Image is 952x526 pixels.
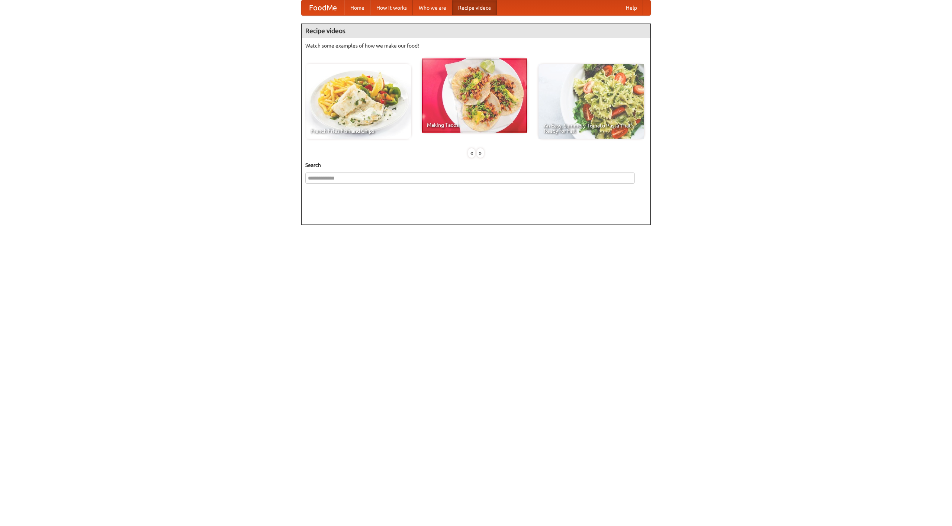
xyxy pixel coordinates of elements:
[422,58,527,133] a: Making Tacos
[302,0,344,15] a: FoodMe
[302,23,650,38] h4: Recipe videos
[468,148,475,158] div: «
[311,128,406,133] span: French Fries Fish and Chips
[305,161,647,169] h5: Search
[305,42,647,49] p: Watch some examples of how we make our food!
[305,64,411,139] a: French Fries Fish and Chips
[427,122,522,128] span: Making Tacos
[477,148,484,158] div: »
[344,0,370,15] a: Home
[620,0,643,15] a: Help
[544,123,639,133] span: An Easy, Summery Tomato Pasta That's Ready for Fall
[452,0,497,15] a: Recipe videos
[370,0,413,15] a: How it works
[538,64,644,139] a: An Easy, Summery Tomato Pasta That's Ready for Fall
[413,0,452,15] a: Who we are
